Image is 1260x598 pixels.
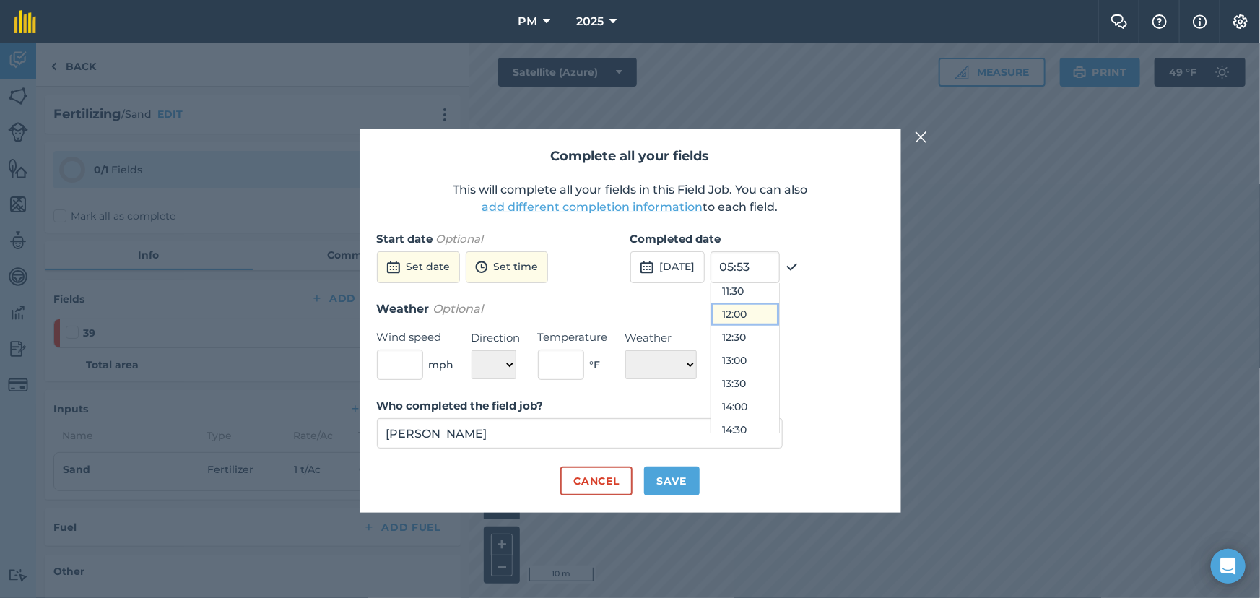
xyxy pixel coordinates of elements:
div: Open Intercom Messenger [1211,549,1246,584]
button: Save [644,467,700,495]
img: svg+xml;base64,PHN2ZyB4bWxucz0iaHR0cDovL3d3dy53My5vcmcvMjAwMC9zdmciIHdpZHRoPSIyMiIgaGVpZ2h0PSIzMC... [915,129,928,146]
button: add different completion information [482,199,703,216]
img: fieldmargin Logo [14,10,36,33]
strong: Who completed the field job? [377,399,544,412]
em: Optional [436,232,484,246]
img: svg+xml;base64,PHN2ZyB4bWxucz0iaHR0cDovL3d3dy53My5vcmcvMjAwMC9zdmciIHdpZHRoPSIxOCIgaGVpZ2h0PSIyNC... [786,259,799,276]
span: 2025 [576,13,604,30]
label: Direction [472,329,521,347]
strong: Completed date [630,232,721,246]
button: 14:00 [711,395,779,418]
img: A question mark icon [1151,14,1168,29]
h3: Weather [377,300,884,318]
label: Temperature [538,329,608,346]
button: Set time [466,251,548,283]
button: 12:30 [711,326,779,349]
button: 12:00 [711,303,779,326]
span: ° F [590,357,601,373]
img: svg+xml;base64,PD94bWwgdmVyc2lvbj0iMS4wIiBlbmNvZGluZz0idXRmLTgiPz4KPCEtLSBHZW5lcmF0b3I6IEFkb2JlIE... [386,259,401,276]
em: Optional [433,302,484,316]
img: svg+xml;base64,PD94bWwgdmVyc2lvbj0iMS4wIiBlbmNvZGluZz0idXRmLTgiPz4KPCEtLSBHZW5lcmF0b3I6IEFkb2JlIE... [475,259,488,276]
h2: Complete all your fields [377,146,884,167]
p: This will complete all your fields in this Field Job. You can also to each field. [377,181,884,216]
span: mph [429,357,454,373]
button: Set date [377,251,460,283]
button: 13:00 [711,349,779,372]
button: Cancel [560,467,632,495]
img: svg+xml;base64,PHN2ZyB4bWxucz0iaHR0cDovL3d3dy53My5vcmcvMjAwMC9zdmciIHdpZHRoPSIxNyIgaGVpZ2h0PSIxNy... [1193,13,1207,30]
button: 14:30 [711,418,779,441]
label: Wind speed [377,329,454,346]
span: PM [518,13,537,30]
button: [DATE] [630,251,705,283]
strong: Start date [377,232,433,246]
img: A cog icon [1232,14,1249,29]
button: 13:30 [711,372,779,395]
img: Two speech bubbles overlapping with the left bubble in the forefront [1111,14,1128,29]
button: 11:30 [711,279,779,303]
img: svg+xml;base64,PD94bWwgdmVyc2lvbj0iMS4wIiBlbmNvZGluZz0idXRmLTgiPz4KPCEtLSBHZW5lcmF0b3I6IEFkb2JlIE... [640,259,654,276]
label: Weather [625,329,697,347]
